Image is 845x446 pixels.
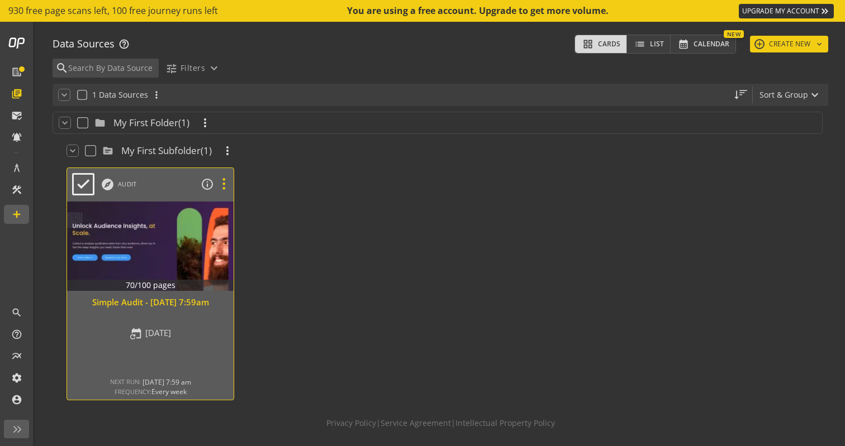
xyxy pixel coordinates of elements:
[130,327,143,339] mat-icon: event_repeat
[151,89,162,100] mat-icon: more_vert
[11,110,22,121] mat-icon: mark_email_read
[753,84,828,106] button: Sort & Group
[11,372,22,383] mat-icon: settings
[11,307,22,318] mat-icon: search
[118,39,129,50] mat-icon: help_outline
[151,387,187,396] span: Every week
[808,88,822,102] mat-icon: expand_more
[750,36,828,52] button: CREATE NEW
[118,180,137,189] div: Audit
[11,394,22,405] mat-icon: account_circle
[143,377,191,387] span: [DATE] 7:59 am
[8,4,218,17] span: 930 free page scans left, 100 free journey runs left
[55,61,67,75] mat-icon: search
[178,116,189,130] span: (1)
[201,178,214,191] mat-icon: info_outline
[221,144,234,157] mat-icon: more_vert
[11,162,22,174] mat-icon: architecture
[694,36,729,52] span: Calendar
[198,116,212,130] mat-icon: more_vert
[59,117,70,128] mat-icon: keyboard_arrow_down
[754,39,765,49] mat-icon: add
[376,418,381,429] span: |
[731,89,742,100] mat-icon: straight
[102,144,116,157] mat-icon: source
[53,37,129,51] div: Data Sources
[581,39,595,50] mat-icon: grid_view
[347,4,610,17] div: You are using a free account. Upgrade to get more volume.
[739,4,834,18] a: UPGRADE MY ACCOUNT
[94,116,108,130] mat-icon: folder
[650,36,664,52] span: List
[110,377,191,387] div: NEXT RUN:
[59,89,70,100] mat-icon: expand_more
[11,209,22,220] mat-icon: add
[11,329,22,340] mat-icon: help_outline
[73,296,228,308] div: Simple Audit - [DATE] 7:59am
[11,132,22,143] mat-icon: notifications_active
[165,63,177,74] mat-icon: tune
[326,418,376,429] a: Privacy Policy
[633,39,647,50] mat-icon: list
[677,39,690,50] mat-icon: calendar_month
[11,88,22,99] mat-icon: library_books
[11,351,22,362] mat-icon: multiline_chart
[67,62,156,74] input: Search By Data Source
[11,184,22,195] mat-icon: construction
[145,327,171,338] span: [DATE]
[161,58,225,78] button: Filters
[101,178,115,191] mat-icon: explore
[724,30,744,38] div: New
[451,418,455,429] span: |
[181,58,205,78] span: Filters
[11,66,22,78] mat-icon: list_alt
[738,88,748,98] mat-icon: sort
[381,418,451,429] a: Service Agreement
[815,40,824,49] mat-icon: keyboard_arrow_down
[121,144,201,157] span: My First Subfolder
[819,6,830,17] mat-icon: keyboard_double_arrow_right
[92,89,148,100] span: 1 Data Sources
[201,144,212,157] span: (1)
[598,36,620,52] span: Cards
[110,387,191,396] div: FREQUENCY:
[455,418,555,429] a: Intellectual Property Policy
[67,145,78,156] mat-icon: keyboard_arrow_down
[113,116,178,130] span: My First Folder
[207,61,221,75] mat-icon: expand_more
